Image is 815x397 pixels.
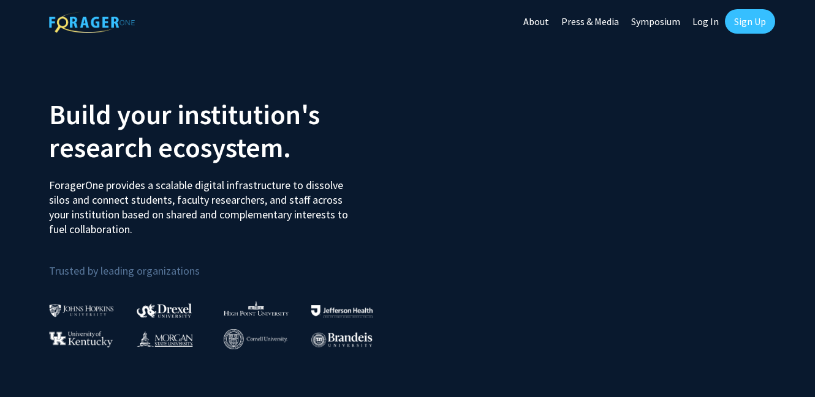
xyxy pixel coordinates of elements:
img: Drexel University [137,303,192,317]
p: Trusted by leading organizations [49,247,398,280]
img: Brandeis University [311,332,373,347]
img: University of Kentucky [49,331,113,347]
a: Sign Up [725,9,775,34]
img: High Point University [224,301,289,316]
img: Johns Hopkins University [49,304,114,317]
p: ForagerOne provides a scalable digital infrastructure to dissolve silos and connect students, fac... [49,169,357,237]
img: Thomas Jefferson University [311,305,373,317]
h2: Build your institution's research ecosystem. [49,98,398,164]
img: Cornell University [224,329,287,349]
img: ForagerOne Logo [49,12,135,33]
img: Morgan State University [137,331,193,347]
